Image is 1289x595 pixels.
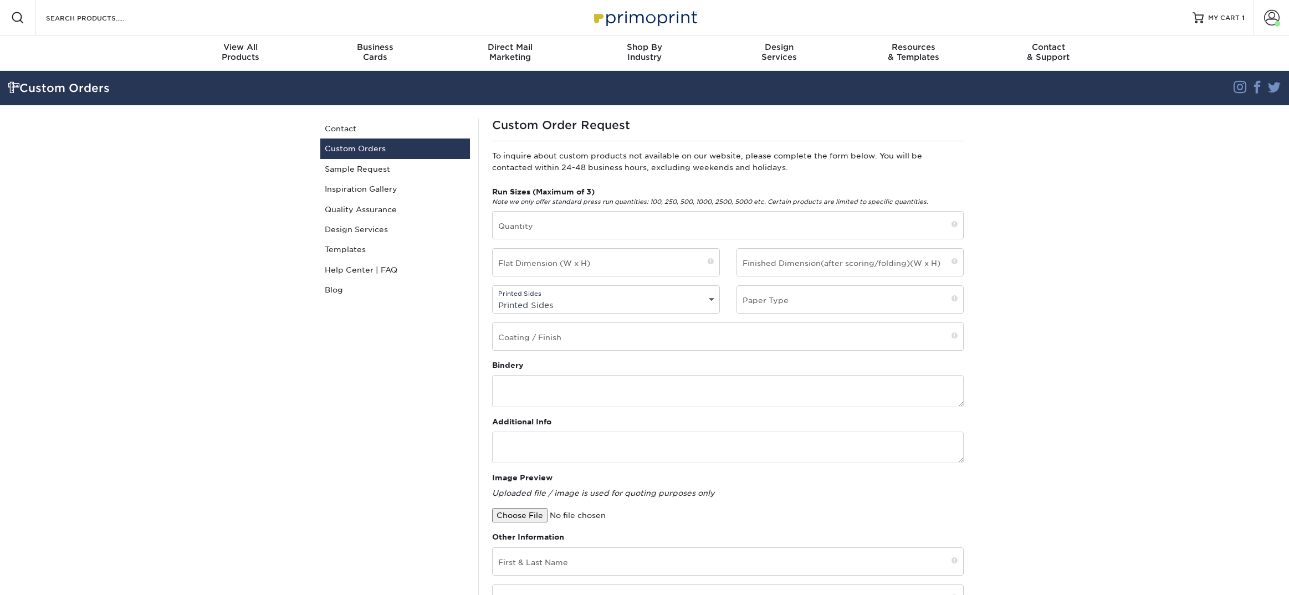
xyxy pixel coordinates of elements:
div: Products [173,42,308,62]
a: Resources& Templates [846,35,981,71]
span: Resources [846,42,981,52]
a: Sample Request [320,159,470,179]
span: 1 [1242,14,1245,22]
span: View All [173,42,308,52]
span: Direct Mail [443,42,577,52]
em: Uploaded file / image is used for quoting purposes only [492,489,714,497]
a: Quality Assurance [320,199,470,219]
div: Industry [577,42,712,62]
span: Contact [981,42,1116,52]
a: Templates [320,239,470,259]
a: Direct MailMarketing [443,35,577,71]
div: Marketing [443,42,577,62]
div: & Support [981,42,1116,62]
a: Blog [320,280,470,300]
span: Business [308,42,443,52]
p: To inquire about custom products not available on our website, please complete the form below. Yo... [492,150,964,173]
a: Inspiration Gallery [320,179,470,199]
a: Design Services [320,219,470,239]
strong: Bindery [492,361,524,370]
a: BusinessCards [308,35,443,71]
a: Contact [320,119,470,139]
div: Cards [308,42,443,62]
a: View AllProducts [173,35,308,71]
a: Contact& Support [981,35,1116,71]
strong: Other Information [492,532,564,541]
span: Design [712,42,846,52]
a: Help Center | FAQ [320,260,470,280]
strong: Additional Info [492,417,551,426]
a: Shop ByIndustry [577,35,712,71]
strong: Run Sizes (Maximum of 3) [492,187,595,196]
h1: Custom Order Request [492,119,964,132]
span: MY CART [1208,13,1240,23]
a: Custom Orders [320,139,470,158]
div: & Templates [846,42,981,62]
img: Primoprint [589,6,700,29]
span: Shop By [577,42,712,52]
a: DesignServices [712,35,846,71]
input: SEARCH PRODUCTS..... [45,11,153,24]
em: Note we only offer standard press run quantities: 100, 250, 500, 1000, 2500, 5000 etc. Certain pr... [492,198,928,206]
strong: Image Preview [492,473,553,482]
div: Services [712,42,846,62]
